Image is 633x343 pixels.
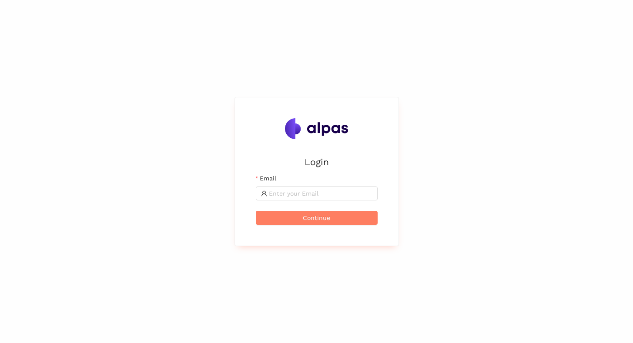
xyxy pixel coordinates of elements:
h2: Login [256,155,378,169]
input: Email [269,189,372,198]
span: Continue [303,213,330,223]
button: Continue [256,211,378,225]
label: Email [256,173,276,183]
span: user [261,190,267,196]
img: Alpas.ai Logo [285,118,348,139]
